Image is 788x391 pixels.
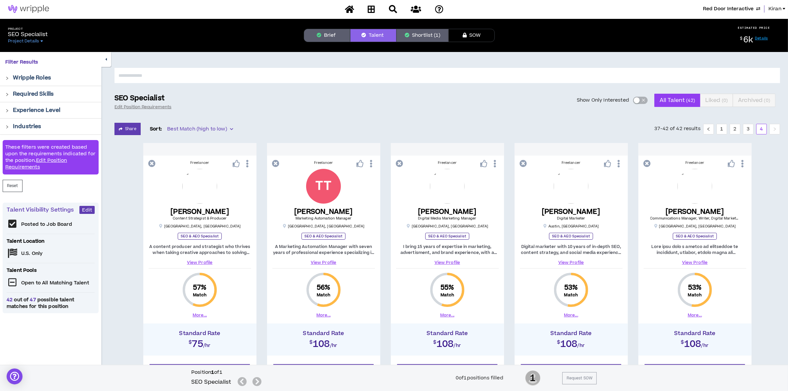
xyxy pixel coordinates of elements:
[564,312,578,318] button: More...
[3,140,99,174] div: These filters were created based upon the requirements indicated for the position.
[7,297,95,310] span: out of possible talent matches for this position
[306,169,341,204] div: Tina T.
[5,59,96,66] p: Filter Results
[738,26,770,30] p: ESTIMATED PRICE
[193,312,207,318] button: More...
[193,292,207,298] small: Match
[717,124,727,134] li: 1
[703,5,754,13] span: Red Door Interactive
[304,29,350,42] button: Brief
[644,244,746,256] p: Lore ipsu dolo s ametco ad elitseddoe te incididunt, utlabor, etdolo magna ali enimadminimven, Q ...
[456,374,503,382] div: 0 of 1 positions filled
[701,342,709,349] span: /hr
[296,216,351,221] span: Marketing Automation Manager
[272,244,375,256] p: A Marketing Automation Manager with seven years of professional experience specializing in lead m...
[173,216,227,221] span: Content Strategist & Producer
[642,337,748,349] h2: $108
[317,292,331,298] small: Match
[7,296,14,303] span: 42
[757,124,766,134] a: 4
[396,244,499,256] p: I bring 15 years of expertise in marketing, advertisment, and brand experience, with a focus on b...
[396,260,499,266] a: View Profile
[521,364,622,383] button: Invite To Propose(candidate will be contacted to review brief)
[686,97,695,104] small: ( 42 )
[396,29,448,42] button: Shortlist (1)
[316,312,331,318] button: More...
[520,260,623,266] a: View Profile
[21,221,72,228] p: Posted to Job Board
[82,207,92,213] span: Edit
[740,36,742,41] sup: $
[8,27,48,31] h5: Project
[769,124,780,134] li: Next Page
[705,92,728,108] span: Liked
[633,97,648,104] button: Show Only Interested
[448,29,495,42] button: SOW
[115,123,141,135] button: Share
[543,224,599,229] p: Austin , [GEOGRAPHIC_DATA]
[688,292,702,298] small: Match
[406,224,488,229] p: [GEOGRAPHIC_DATA] , [GEOGRAPHIC_DATA]
[170,208,229,216] h5: [PERSON_NAME]
[13,90,54,98] p: Required Skills
[149,260,251,266] a: View Profile
[562,372,597,384] button: Request SOW
[272,160,375,166] div: Freelancer
[673,233,717,240] p: SEO & AEO Specialist
[150,364,250,383] button: Invite To Propose(candidate will be contacted to review brief)
[147,337,253,349] h2: $75
[150,125,162,133] p: Sort:
[159,224,241,229] p: [GEOGRAPHIC_DATA] , [GEOGRAPHIC_DATA]
[722,97,728,104] small: ( 0 )
[301,233,346,240] p: SEO & AEO Specialist
[650,208,740,216] h5: [PERSON_NAME]
[283,224,365,229] p: [GEOGRAPHIC_DATA] , [GEOGRAPHIC_DATA]
[8,38,39,44] span: Project Details
[454,342,461,349] span: /hr
[703,5,760,13] button: Red Door Interactive
[167,124,233,134] span: Best Match (high to low)
[394,330,501,337] h4: Standard Rate
[5,125,9,129] span: right
[394,337,501,349] h2: $108
[578,342,585,349] span: /hr
[650,216,740,221] span: Communications Manager, Writer, Digital Marketer
[13,106,60,114] p: Experience Level
[13,74,51,82] p: Wripple Roles
[520,160,623,166] div: Freelancer
[769,124,780,134] button: right
[755,36,768,41] a: Details
[5,76,9,80] span: right
[5,109,9,113] span: right
[564,283,578,292] span: 53 %
[518,330,625,337] h4: Standard Rate
[654,224,736,229] p: [GEOGRAPHIC_DATA] , [GEOGRAPHIC_DATA]
[5,157,67,171] a: Edit Position Requirements
[193,283,207,292] span: 57 %
[642,330,748,337] h4: Standard Rate
[315,180,331,192] div: TT
[660,92,695,108] span: All Talent
[418,216,476,221] span: Digital Media Marketing Manager
[7,206,79,214] p: Talent Visibility Settings
[418,208,477,216] h5: [PERSON_NAME]
[730,124,740,134] li: 2
[350,29,396,42] button: Talent
[211,369,214,376] b: 1
[549,233,593,240] p: SEO & AEO Specialist
[191,369,264,376] h6: Position of 1
[396,160,499,166] div: Freelancer
[317,283,330,292] span: 56 %
[3,180,23,192] button: Reset
[5,93,9,96] span: right
[520,244,623,256] p: Digital marketer with 10 years of in-depth SEO, content strategy, and social media experience in ...
[730,124,740,134] a: 2
[115,94,164,103] p: SEO Specialist
[13,122,41,130] p: Industries
[330,342,338,349] span: /hr
[654,124,701,134] li: 37-42 of 42 results
[203,342,211,349] span: /hr
[768,5,781,13] span: Kiran
[191,378,231,386] h5: SEO Specialist
[773,127,777,131] span: right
